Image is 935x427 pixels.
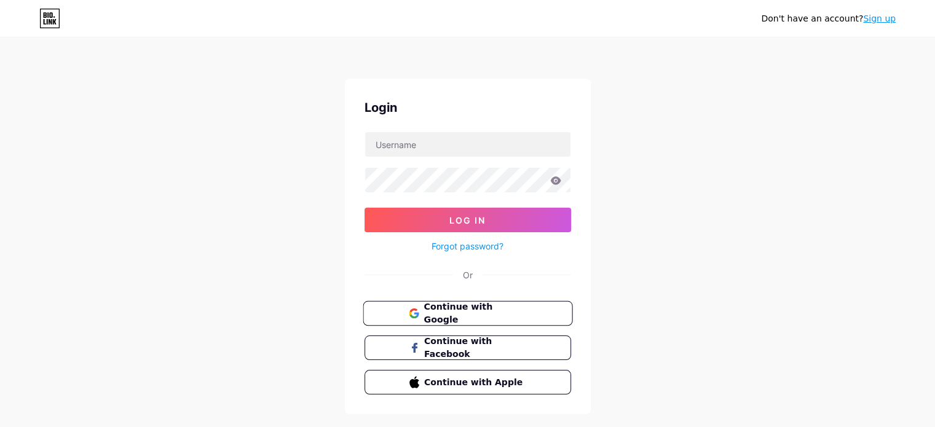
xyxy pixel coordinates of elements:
[449,215,486,225] span: Log In
[365,98,571,117] div: Login
[432,240,503,253] a: Forgot password?
[424,300,526,327] span: Continue with Google
[424,335,526,361] span: Continue with Facebook
[424,376,526,389] span: Continue with Apple
[761,12,896,25] div: Don't have an account?
[365,132,570,157] input: Username
[363,301,572,326] button: Continue with Google
[365,370,571,394] button: Continue with Apple
[365,301,571,326] a: Continue with Google
[365,208,571,232] button: Log In
[863,14,896,23] a: Sign up
[365,335,571,360] button: Continue with Facebook
[463,268,473,281] div: Or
